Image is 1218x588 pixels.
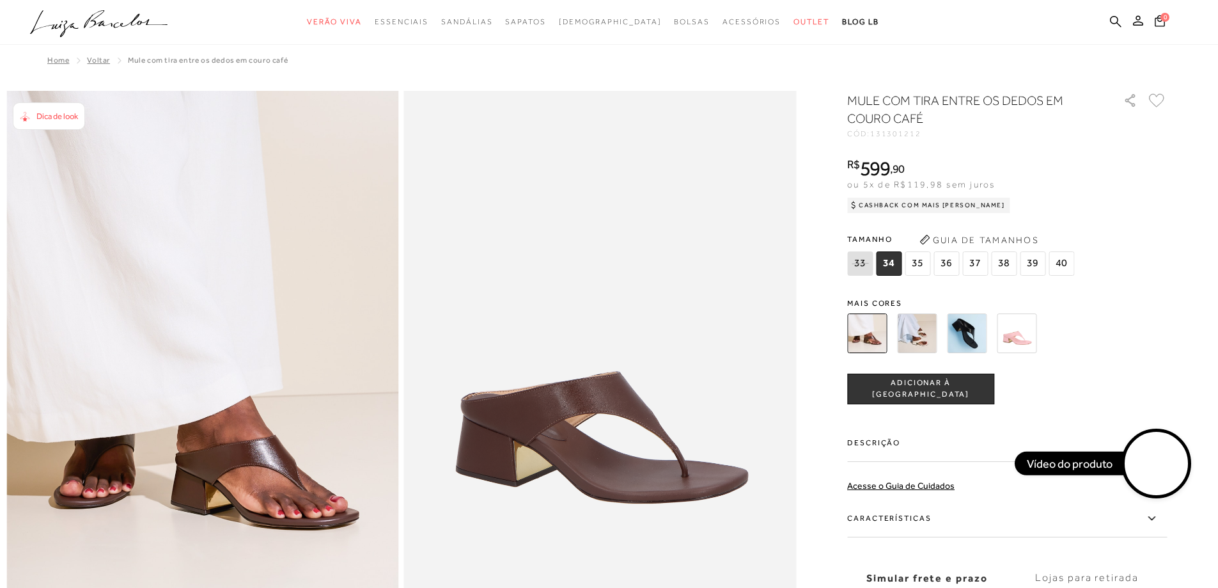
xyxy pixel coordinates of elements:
a: noSubCategoriesText [559,10,662,34]
a: BLOG LB [842,10,879,34]
div: Cashback com Mais [PERSON_NAME] [847,198,1010,213]
span: 599 [860,157,890,180]
a: noSubCategoriesText [505,10,545,34]
span: Outlet [793,17,829,26]
div: Vídeo do produto [1015,452,1125,475]
span: Sandálias [441,17,492,26]
h1: MULE COM TIRA ENTRE OS DEDOS EM COURO CAFÉ [847,91,1087,127]
span: Bolsas [674,17,710,26]
label: Características [847,500,1167,537]
i: R$ [847,159,860,170]
span: Dica de look [36,111,78,121]
span: 0 [1160,13,1169,22]
span: Sapatos [505,17,545,26]
div: CÓD: [847,130,1103,138]
span: 40 [1049,251,1074,276]
a: noSubCategoriesText [722,10,781,34]
span: MULE COM TIRA ENTRE OS DEDOS EM COURO CAFÉ [128,56,288,65]
span: 38 [991,251,1017,276]
span: 90 [893,162,905,175]
label: Descrição [847,425,1167,462]
img: MULE COM TIRA ENTRE OS DEDOS EM COURO OFF-WHITE [897,314,937,353]
span: Essenciais [375,17,428,26]
a: Acesse o Guia de Cuidados [847,481,955,491]
span: Acessórios [722,17,781,26]
a: noSubCategoriesText [793,10,829,34]
span: [DEMOGRAPHIC_DATA] [559,17,662,26]
span: 34 [876,251,902,276]
span: 131301212 [870,129,921,138]
span: 36 [933,251,959,276]
span: BLOG LB [842,17,879,26]
span: Verão Viva [307,17,362,26]
button: ADICIONAR À [GEOGRAPHIC_DATA] [847,374,994,404]
span: ou 5x de R$119,98 sem juros [847,179,995,189]
a: noSubCategoriesText [375,10,428,34]
span: 37 [962,251,988,276]
button: 0 [1151,14,1169,31]
span: 39 [1020,251,1045,276]
span: Tamanho [847,230,1077,249]
span: Mais cores [847,299,1167,307]
img: MULE COM TIRA ENTRE OS DEDOS EM COURO ROSA GLACÊ [997,314,1036,353]
i: , [890,163,905,175]
img: MULE COM TIRA ENTRE OS DEDOS EM COURO PRETO [947,314,987,353]
span: 33 [847,251,873,276]
img: MULE COM TIRA ENTRE OS DEDOS EM COURO CAFÉ [847,314,887,353]
span: 35 [905,251,930,276]
a: Home [47,56,69,65]
button: Guia de Tamanhos [915,230,1043,250]
a: noSubCategoriesText [441,10,492,34]
a: noSubCategoriesText [674,10,710,34]
a: Voltar [87,56,110,65]
span: ADICIONAR À [GEOGRAPHIC_DATA] [848,377,994,400]
a: noSubCategoriesText [307,10,362,34]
